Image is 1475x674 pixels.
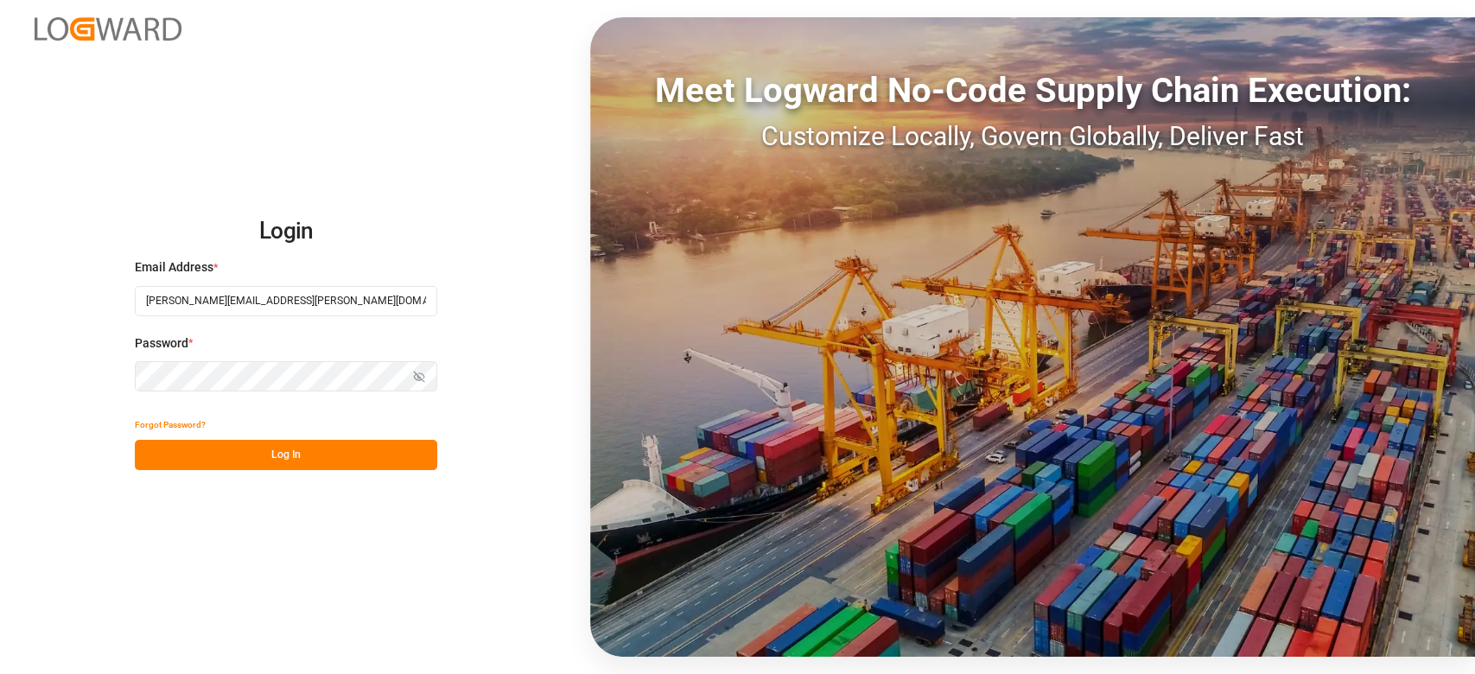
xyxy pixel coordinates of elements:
[135,204,437,259] h2: Login
[135,286,437,316] input: Enter your email
[135,334,188,353] span: Password
[135,440,437,470] button: Log In
[135,258,213,277] span: Email Address
[590,65,1475,117] div: Meet Logward No-Code Supply Chain Execution:
[35,17,181,41] img: Logward_new_orange.png
[135,410,206,440] button: Forgot Password?
[590,117,1475,156] div: Customize Locally, Govern Globally, Deliver Fast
